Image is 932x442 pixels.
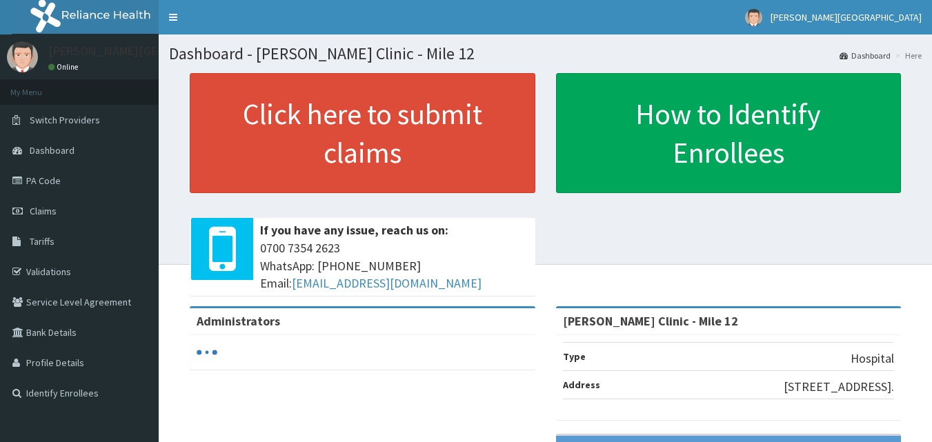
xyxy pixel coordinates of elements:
[190,73,535,193] a: Click here to submit claims
[745,9,762,26] img: User Image
[563,350,586,363] b: Type
[48,62,81,72] a: Online
[30,235,54,248] span: Tariffs
[260,222,448,238] b: If you have any issue, reach us on:
[851,350,894,368] p: Hospital
[197,342,217,363] svg: audio-loading
[48,45,252,57] p: [PERSON_NAME][GEOGRAPHIC_DATA]
[784,378,894,396] p: [STREET_ADDRESS].
[563,313,738,329] strong: [PERSON_NAME] Clinic - Mile 12
[30,205,57,217] span: Claims
[556,73,902,193] a: How to Identify Enrollees
[563,379,600,391] b: Address
[169,45,922,63] h1: Dashboard - [PERSON_NAME] Clinic - Mile 12
[892,50,922,61] li: Here
[30,144,75,157] span: Dashboard
[840,50,891,61] a: Dashboard
[292,275,482,291] a: [EMAIL_ADDRESS][DOMAIN_NAME]
[197,313,280,329] b: Administrators
[30,114,100,126] span: Switch Providers
[771,11,922,23] span: [PERSON_NAME][GEOGRAPHIC_DATA]
[7,41,38,72] img: User Image
[260,239,528,292] span: 0700 7354 2623 WhatsApp: [PHONE_NUMBER] Email:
